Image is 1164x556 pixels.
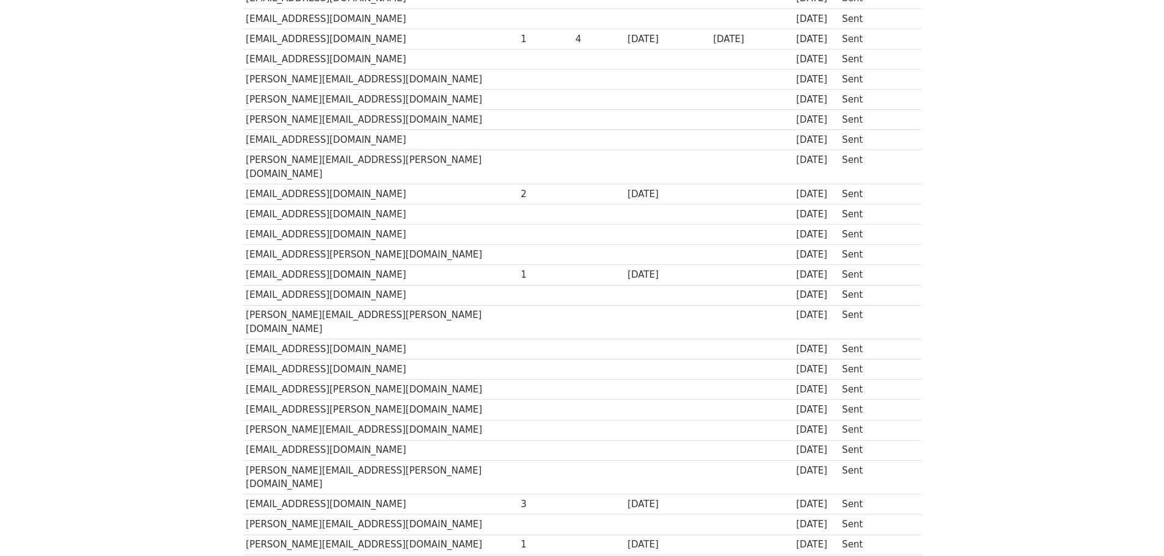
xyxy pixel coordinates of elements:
div: [DATE] [796,187,836,201]
td: [EMAIL_ADDRESS][DOMAIN_NAME] [243,285,518,305]
td: Sent [839,49,915,69]
td: Sent [839,535,915,555]
div: 3 [521,497,569,511]
td: [PERSON_NAME][EMAIL_ADDRESS][DOMAIN_NAME] [243,535,518,555]
div: [DATE] [796,342,836,356]
td: [EMAIL_ADDRESS][DOMAIN_NAME] [243,29,518,49]
td: [EMAIL_ADDRESS][DOMAIN_NAME] [243,265,518,285]
div: [DATE] [796,363,836,377]
td: Sent [839,339,915,359]
td: [EMAIL_ADDRESS][DOMAIN_NAME] [243,494,518,514]
div: [DATE] [796,52,836,67]
div: [DATE] [796,497,836,511]
td: [PERSON_NAME][EMAIL_ADDRESS][DOMAIN_NAME] [243,420,518,440]
div: [DATE] [796,228,836,242]
div: [DATE] [628,268,707,282]
td: [PERSON_NAME][EMAIL_ADDRESS][PERSON_NAME][DOMAIN_NAME] [243,150,518,184]
div: [DATE] [796,113,836,127]
div: [DATE] [796,538,836,552]
td: Sent [839,420,915,440]
div: [DATE] [796,423,836,437]
div: 1 [521,268,569,282]
td: Sent [839,225,915,245]
td: Sent [839,494,915,514]
td: Sent [839,110,915,130]
td: Sent [839,204,915,225]
td: Sent [839,70,915,90]
td: [EMAIL_ADDRESS][PERSON_NAME][DOMAIN_NAME] [243,245,518,265]
td: [PERSON_NAME][EMAIL_ADDRESS][DOMAIN_NAME] [243,70,518,90]
div: [DATE] [796,383,836,397]
td: Sent [839,265,915,285]
td: Sent [839,9,915,29]
td: Sent [839,285,915,305]
td: Sent [839,184,915,204]
td: [EMAIL_ADDRESS][PERSON_NAME][DOMAIN_NAME] [243,380,518,400]
td: Sent [839,130,915,150]
td: Sent [839,460,915,494]
div: [DATE] [796,153,836,167]
div: [DATE] [796,518,836,532]
div: [DATE] [796,403,836,417]
td: Sent [839,245,915,265]
td: [EMAIL_ADDRESS][DOMAIN_NAME] [243,130,518,150]
div: [DATE] [796,133,836,147]
div: [DATE] [796,32,836,46]
div: 2 [521,187,569,201]
div: [DATE] [628,497,707,511]
td: [PERSON_NAME][EMAIL_ADDRESS][PERSON_NAME][DOMAIN_NAME] [243,305,518,339]
div: [DATE] [796,308,836,322]
div: 1 [521,538,569,552]
td: [EMAIL_ADDRESS][DOMAIN_NAME] [243,440,518,460]
div: [DATE] [713,32,790,46]
div: [DATE] [796,73,836,87]
td: [PERSON_NAME][EMAIL_ADDRESS][PERSON_NAME][DOMAIN_NAME] [243,460,518,494]
div: [DATE] [796,464,836,478]
td: [EMAIL_ADDRESS][PERSON_NAME][DOMAIN_NAME] [243,400,518,420]
td: Sent [839,380,915,400]
div: [DATE] [796,93,836,107]
div: 1 [521,32,569,46]
div: [DATE] [796,443,836,457]
td: [PERSON_NAME][EMAIL_ADDRESS][DOMAIN_NAME] [243,514,518,535]
td: [EMAIL_ADDRESS][DOMAIN_NAME] [243,184,518,204]
div: [DATE] [628,538,707,552]
div: [DATE] [628,32,707,46]
td: Sent [839,90,915,110]
div: [DATE] [796,208,836,222]
td: Sent [839,514,915,535]
td: Sent [839,29,915,49]
td: [EMAIL_ADDRESS][DOMAIN_NAME] [243,225,518,245]
td: [PERSON_NAME][EMAIL_ADDRESS][DOMAIN_NAME] [243,90,518,110]
iframe: Chat Widget [1103,497,1164,556]
div: 4 [576,32,622,46]
div: [DATE] [796,248,836,262]
div: [DATE] [796,268,836,282]
td: Sent [839,359,915,380]
td: [EMAIL_ADDRESS][DOMAIN_NAME] [243,204,518,225]
td: Sent [839,305,915,339]
td: [EMAIL_ADDRESS][DOMAIN_NAME] [243,49,518,69]
td: Sent [839,440,915,460]
div: Chat-widget [1103,497,1164,556]
td: [EMAIL_ADDRESS][DOMAIN_NAME] [243,359,518,380]
div: [DATE] [796,288,836,302]
div: [DATE] [628,187,707,201]
td: [EMAIL_ADDRESS][DOMAIN_NAME] [243,9,518,29]
td: [PERSON_NAME][EMAIL_ADDRESS][DOMAIN_NAME] [243,110,518,130]
td: Sent [839,400,915,420]
td: Sent [839,150,915,184]
div: [DATE] [796,12,836,26]
td: [EMAIL_ADDRESS][DOMAIN_NAME] [243,339,518,359]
